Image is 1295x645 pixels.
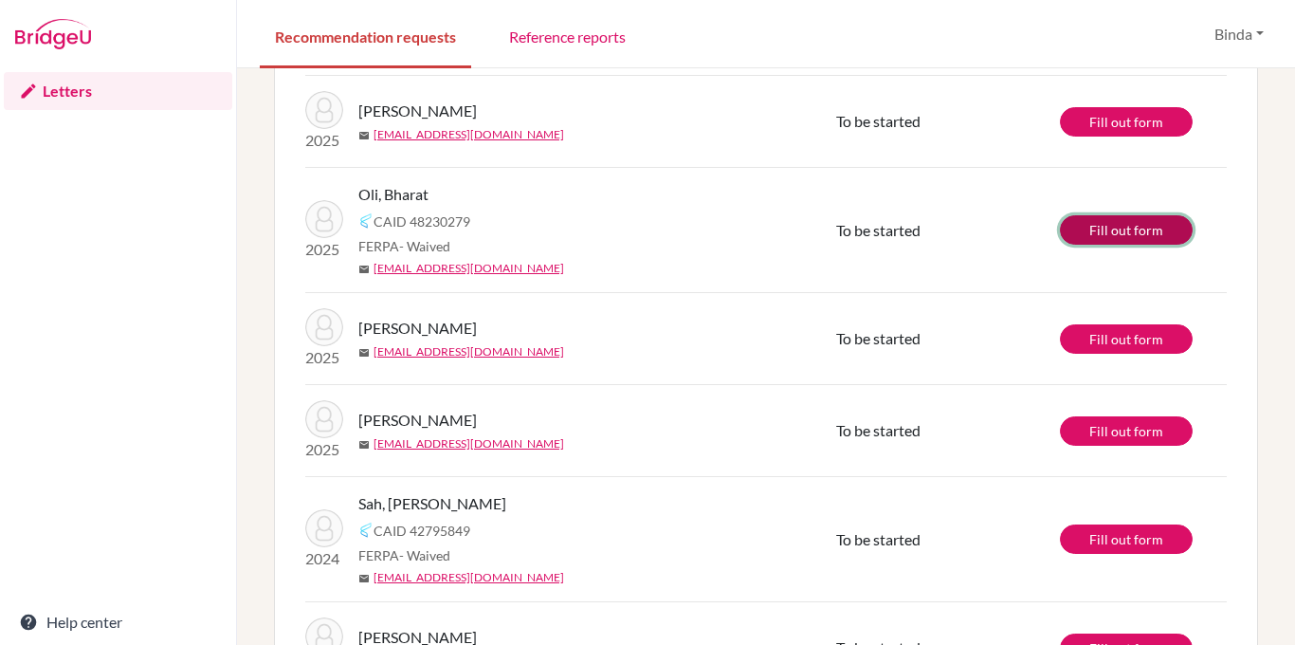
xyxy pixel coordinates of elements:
p: 2025 [305,438,343,461]
span: mail [358,347,370,359]
a: Fill out form [1060,215,1193,245]
a: [EMAIL_ADDRESS][DOMAIN_NAME] [374,126,564,143]
span: mail [358,439,370,451]
span: To be started [836,112,921,130]
a: Fill out form [1060,107,1193,137]
p: 2025 [305,129,343,152]
a: [EMAIL_ADDRESS][DOMAIN_NAME] [374,343,564,360]
span: mail [358,264,370,275]
a: Help center [4,603,232,641]
img: Oli, Bharat [305,200,343,238]
a: Fill out form [1060,324,1193,354]
a: Letters [4,72,232,110]
img: Sah, Rohan Prasad [305,509,343,547]
span: - Waived [399,238,450,254]
span: To be started [836,421,921,439]
span: To be started [836,530,921,548]
span: [PERSON_NAME] [358,409,477,432]
span: FERPA [358,236,450,256]
span: Oli, Bharat [358,183,429,206]
span: CAID 42795849 [374,521,470,541]
span: mail [358,130,370,141]
p: 2025 [305,346,343,369]
img: Bridge-U [15,19,91,49]
span: CAID 48230279 [374,212,470,231]
p: 2025 [305,238,343,261]
a: Fill out form [1060,525,1193,554]
span: Sah, [PERSON_NAME] [358,492,506,515]
span: To be started [836,221,921,239]
img: Khanal, Safal [305,91,343,129]
a: Reference reports [494,3,641,68]
a: Recommendation requests [260,3,471,68]
p: 2024 [305,547,343,570]
a: [EMAIL_ADDRESS][DOMAIN_NAME] [374,569,564,586]
a: Fill out form [1060,416,1193,446]
img: Common App logo [358,213,374,229]
a: [EMAIL_ADDRESS][DOMAIN_NAME] [374,435,564,452]
span: To be started [836,329,921,347]
span: mail [358,573,370,584]
span: [PERSON_NAME] [358,317,477,340]
a: [EMAIL_ADDRESS][DOMAIN_NAME] [374,260,564,277]
span: FERPA [358,545,450,565]
img: Common App logo [358,523,374,538]
span: - Waived [399,547,450,563]
img: Devkota, Rahul [305,308,343,346]
img: Pradhan, Kinshuk [305,400,343,438]
span: [PERSON_NAME] [358,100,477,122]
button: Binda [1206,16,1272,52]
